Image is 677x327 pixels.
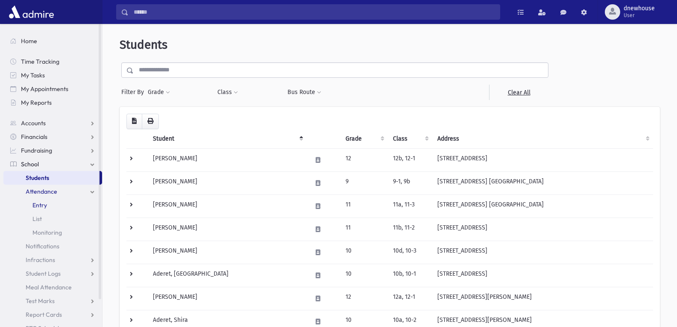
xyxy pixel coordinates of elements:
td: [PERSON_NAME] [148,287,307,310]
a: Notifications [3,239,102,253]
span: Infractions [26,256,55,264]
span: Students [120,38,167,52]
a: Accounts [3,116,102,130]
span: User [624,12,655,19]
th: Class: activate to sort column ascending [388,129,432,149]
span: Test Marks [26,297,55,305]
span: dnewhouse [624,5,655,12]
th: Student: activate to sort column descending [148,129,307,149]
td: 10 [340,264,388,287]
td: 10d, 10-3 [388,241,432,264]
a: Home [3,34,102,48]
a: School [3,157,102,171]
a: List [3,212,102,226]
a: My Appointments [3,82,102,96]
td: [STREET_ADDRESS] [GEOGRAPHIC_DATA] [432,194,653,218]
span: List [32,215,42,223]
input: Search [129,4,500,20]
img: AdmirePro [7,3,56,21]
td: [STREET_ADDRESS] [432,264,653,287]
a: Report Cards [3,308,102,321]
span: Accounts [21,119,46,127]
span: Filter By [121,88,147,97]
button: Bus Route [287,85,322,100]
span: My Tasks [21,71,45,79]
a: Financials [3,130,102,144]
span: Monitoring [32,229,62,236]
td: 12b, 12-1 [388,148,432,171]
button: Print [142,114,159,129]
button: Grade [147,85,170,100]
a: Student Logs [3,267,102,280]
td: 12 [340,287,388,310]
a: Infractions [3,253,102,267]
span: Meal Attendance [26,283,72,291]
a: Students [3,171,100,185]
button: Class [217,85,238,100]
span: Home [21,37,37,45]
th: Grade: activate to sort column ascending [340,129,388,149]
span: Notifications [26,242,59,250]
td: [STREET_ADDRESS] [432,218,653,241]
th: Address: activate to sort column ascending [432,129,653,149]
td: [STREET_ADDRESS] [432,241,653,264]
span: Time Tracking [21,58,59,65]
td: 9 [340,171,388,194]
td: 11a, 11-3 [388,194,432,218]
td: 12a, 12-1 [388,287,432,310]
a: Attendance [3,185,102,198]
span: Financials [21,133,47,141]
a: Time Tracking [3,55,102,68]
a: Clear All [489,85,548,100]
span: Students [26,174,49,182]
a: Test Marks [3,294,102,308]
span: My Appointments [21,85,68,93]
td: [PERSON_NAME] [148,148,307,171]
td: [PERSON_NAME] [148,171,307,194]
td: 10 [340,241,388,264]
button: CSV [126,114,142,129]
td: 11b, 11-2 [388,218,432,241]
td: [PERSON_NAME] [148,218,307,241]
td: [STREET_ADDRESS] [432,148,653,171]
span: Student Logs [26,270,61,277]
a: Entry [3,198,102,212]
a: My Reports [3,96,102,109]
td: [STREET_ADDRESS] [GEOGRAPHIC_DATA] [432,171,653,194]
span: Fundraising [21,147,52,154]
td: 10b, 10-1 [388,264,432,287]
td: [PERSON_NAME] [148,241,307,264]
td: Aderet, [GEOGRAPHIC_DATA] [148,264,307,287]
span: Entry [32,201,47,209]
span: Attendance [26,188,57,195]
a: My Tasks [3,68,102,82]
a: Monitoring [3,226,102,239]
span: School [21,160,39,168]
span: Report Cards [26,311,62,318]
td: 11 [340,194,388,218]
a: Meal Attendance [3,280,102,294]
td: [PERSON_NAME] [148,194,307,218]
td: 12 [340,148,388,171]
td: 9-1, 9b [388,171,432,194]
td: 11 [340,218,388,241]
td: [STREET_ADDRESS][PERSON_NAME] [432,287,653,310]
span: My Reports [21,99,52,106]
a: Fundraising [3,144,102,157]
